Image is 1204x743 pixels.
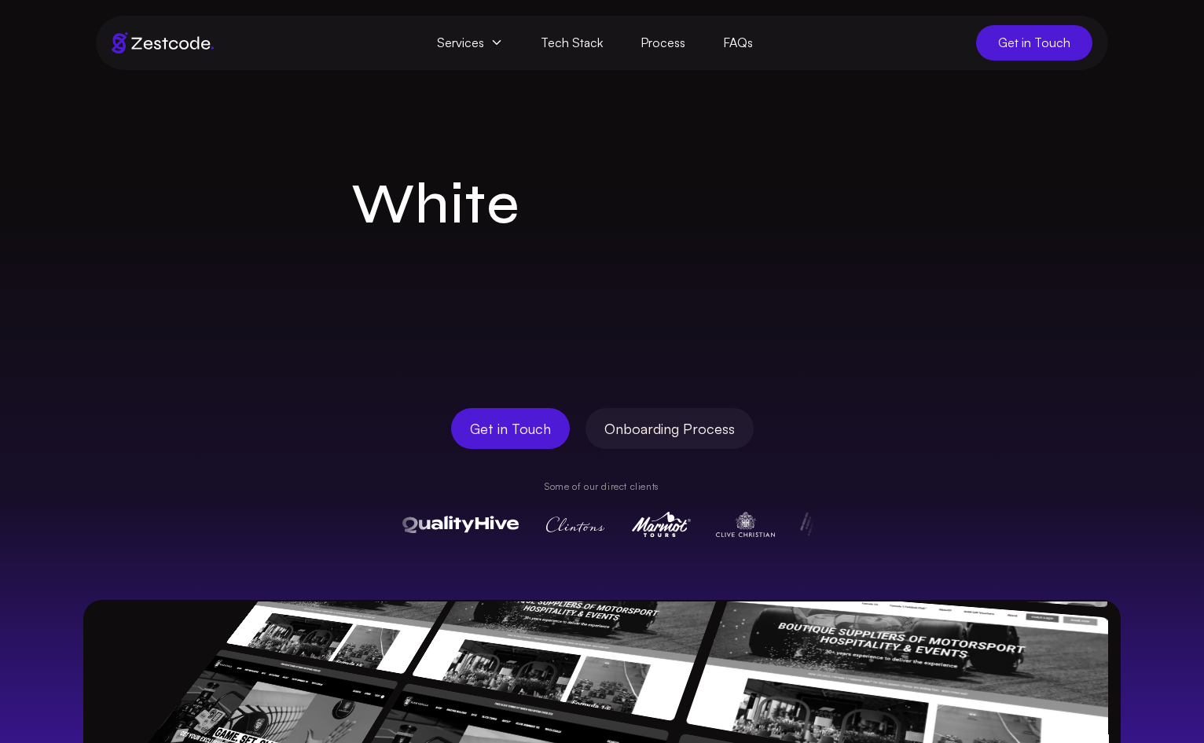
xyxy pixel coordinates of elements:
[226,555,468,675] img: BAM Motorsports
[585,408,754,449] a: Onboarding Process
[976,25,1092,61] a: Get in Touch
[402,512,519,537] img: QualityHive
[703,548,1109,727] img: Quality Hive UI
[800,512,858,537] img: Pulse
[418,25,522,61] span: Services
[716,512,775,537] img: Clive Christian
[522,25,622,61] a: Tech Stack
[544,512,607,537] img: Clintons Cards
[112,32,214,53] img: Brand logo of zestcode digital
[451,408,570,449] a: Get in Touch
[704,25,772,61] a: FAQs
[470,417,551,440] span: Get in Touch
[351,171,521,238] span: White
[604,417,735,440] span: Onboarding Process
[632,512,691,537] img: Marmot Tours
[622,25,704,61] a: Process
[390,480,814,493] p: Some of our direct clients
